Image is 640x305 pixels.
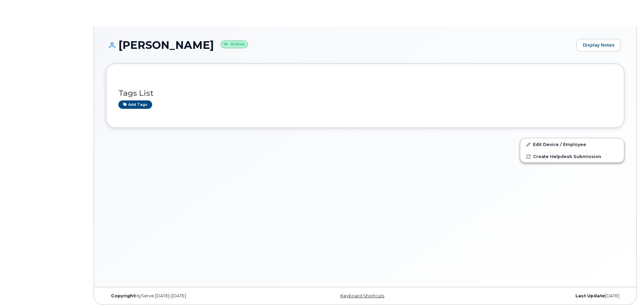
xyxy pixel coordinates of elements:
[575,293,605,298] strong: Last Update
[118,89,612,97] h3: Tags List
[111,293,135,298] strong: Copyright
[118,100,152,109] a: Add tags
[340,293,384,298] a: Keyboard Shortcuts
[106,293,279,299] div: MyServe [DATE]–[DATE]
[106,39,573,51] h1: [PERSON_NAME]
[451,293,624,299] div: [DATE]
[520,150,624,162] a: Create Helpdesk Submission
[576,39,621,52] a: Display Notes
[221,41,248,48] small: Active
[520,138,624,150] a: Edit Device / Employee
